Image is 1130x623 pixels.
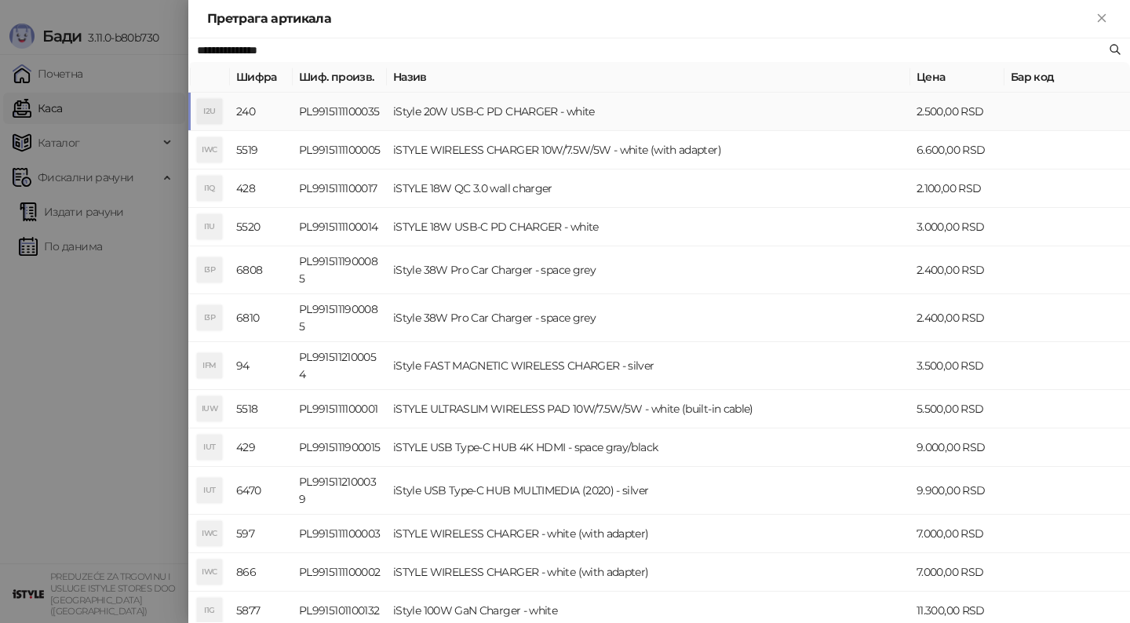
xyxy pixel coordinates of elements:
[293,428,387,467] td: PL9915111900015
[910,62,1004,93] th: Цена
[293,390,387,428] td: PL9915111100001
[293,294,387,342] td: PL9915111900085
[230,428,293,467] td: 429
[230,390,293,428] td: 5518
[197,214,222,239] div: I1U
[197,353,222,378] div: IFM
[197,521,222,546] div: IWC
[230,62,293,93] th: Шифра
[387,208,910,246] td: iSTYLE 18W USB-C PD CHARGER - white
[293,467,387,515] td: PL9915112100039
[1004,62,1130,93] th: Бар код
[197,598,222,623] div: I1G
[230,553,293,592] td: 866
[387,93,910,131] td: iStyle 20W USB-C PD CHARGER - white
[197,559,222,585] div: IWC
[230,294,293,342] td: 6810
[230,342,293,390] td: 94
[910,208,1004,246] td: 3.000,00 RSD
[230,169,293,208] td: 428
[910,467,1004,515] td: 9.900,00 RSD
[1092,9,1111,28] button: Close
[910,93,1004,131] td: 2.500,00 RSD
[230,208,293,246] td: 5520
[910,169,1004,208] td: 2.100,00 RSD
[197,176,222,201] div: I1Q
[293,131,387,169] td: PL9915111100005
[197,435,222,460] div: IUT
[387,467,910,515] td: iStyle USB Type-C HUB MULTIMEDIA (2020) - silver
[910,553,1004,592] td: 7.000,00 RSD
[293,169,387,208] td: PL9915111100017
[230,131,293,169] td: 5519
[910,342,1004,390] td: 3.500,00 RSD
[230,93,293,131] td: 240
[230,515,293,553] td: 597
[910,246,1004,294] td: 2.400,00 RSD
[387,169,910,208] td: iSTYLE 18W QC 3.0 wall charger
[197,305,222,330] div: I3P
[207,9,1092,28] div: Претрага артикала
[387,515,910,553] td: iSTYLE WIRELESS CHARGER - white (with adapter)
[197,396,222,421] div: IUW
[293,342,387,390] td: PL9915112100054
[387,428,910,467] td: iSTYLE USB Type-C HUB 4K HDMI - space gray/black
[387,62,910,93] th: Назив
[293,515,387,553] td: PL9915111100003
[387,342,910,390] td: iStyle FAST MAGNETIC WIRELESS CHARGER - silver
[910,131,1004,169] td: 6.600,00 RSD
[910,294,1004,342] td: 2.400,00 RSD
[387,131,910,169] td: iSTYLE WIRELESS CHARGER 10W/7.5W/5W - white (with adapter)
[387,553,910,592] td: iSTYLE WIRELESS CHARGER - white (with adapter)
[387,390,910,428] td: iSTYLE ULTRASLIM WIRELESS PAD 10W/7.5W/5W - white (built-in cable)
[387,246,910,294] td: iStyle 38W Pro Car Charger - space grey
[910,515,1004,553] td: 7.000,00 RSD
[910,428,1004,467] td: 9.000,00 RSD
[197,478,222,503] div: IUT
[197,257,222,282] div: I3P
[910,390,1004,428] td: 5.500,00 RSD
[293,208,387,246] td: PL9915111100014
[197,99,222,124] div: I2U
[230,467,293,515] td: 6470
[293,553,387,592] td: PL9915111100002
[387,294,910,342] td: iStyle 38W Pro Car Charger - space grey
[293,62,387,93] th: Шиф. произв.
[293,246,387,294] td: PL9915111900085
[197,137,222,162] div: IWC
[230,246,293,294] td: 6808
[293,93,387,131] td: PL9915111100035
